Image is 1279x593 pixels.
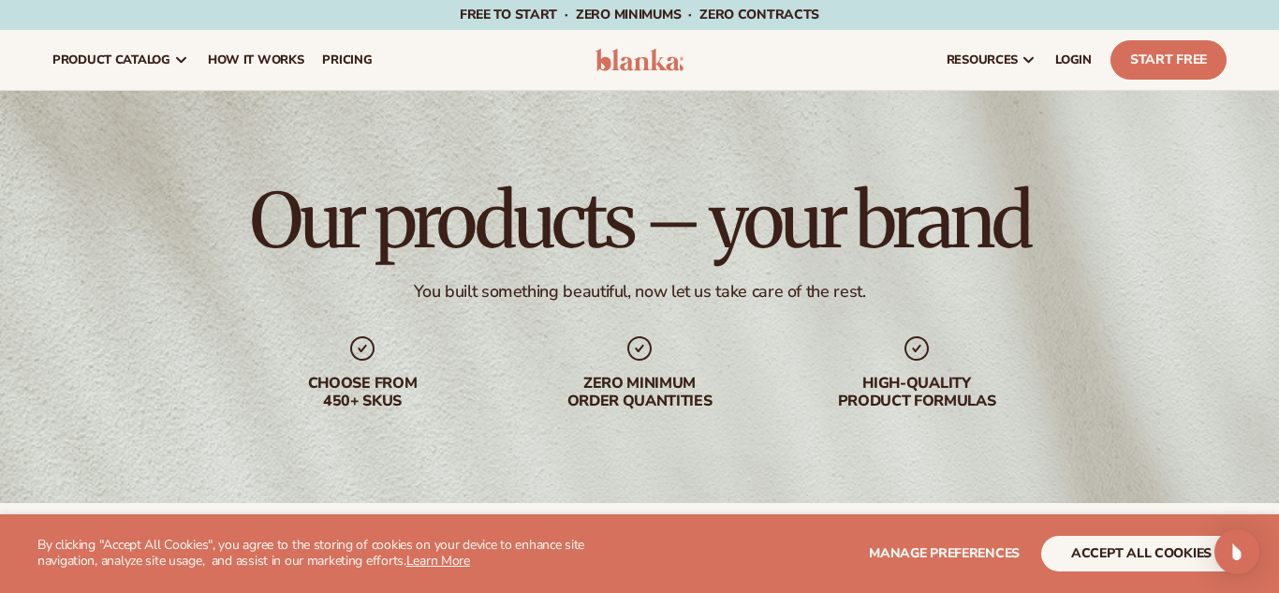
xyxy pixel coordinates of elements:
a: Start Free [1110,40,1227,80]
h1: Our products – your brand [250,184,1029,259]
a: resources [937,30,1046,90]
a: product catalog [43,30,198,90]
div: Choose from 450+ Skus [243,375,482,410]
div: Zero minimum order quantities [520,375,759,410]
a: How It Works [198,30,314,90]
button: Manage preferences [869,536,1020,571]
a: pricing [313,30,381,90]
div: You built something beautiful, now let us take care of the rest. [414,281,866,303]
span: Manage preferences [869,544,1020,562]
span: product catalog [52,52,170,67]
span: resources [947,52,1018,67]
img: logo [595,49,684,71]
span: LOGIN [1055,52,1092,67]
a: LOGIN [1046,30,1101,90]
span: Free to start · ZERO minimums · ZERO contracts [460,6,819,23]
button: accept all cookies [1041,536,1242,571]
div: High-quality product formulas [797,375,1036,410]
p: By clicking "Accept All Cookies", you agree to the storing of cookies on your device to enhance s... [37,538,639,570]
span: How It Works [208,52,304,67]
div: Open Intercom Messenger [1214,529,1259,574]
a: Learn More [406,552,470,570]
span: pricing [322,52,372,67]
